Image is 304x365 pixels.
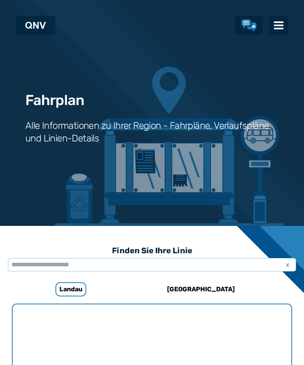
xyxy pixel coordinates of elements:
[8,242,296,259] h3: Finden Sie Ihre Linie
[148,280,253,299] a: [GEOGRAPHIC_DATA]
[274,21,283,30] img: menu
[25,92,84,108] h1: Fahrplan
[25,22,46,29] img: QNV Logo
[241,19,256,31] a: Lob & Kritik
[18,280,123,299] a: Landau
[282,260,293,269] span: x
[25,19,46,32] a: QNV Logo
[25,119,279,145] h3: Alle Informationen zu Ihrer Region - Fahrpläne, Verlaufspläne und Linien-Details
[164,283,238,296] h6: [GEOGRAPHIC_DATA]
[55,282,86,296] h6: Landau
